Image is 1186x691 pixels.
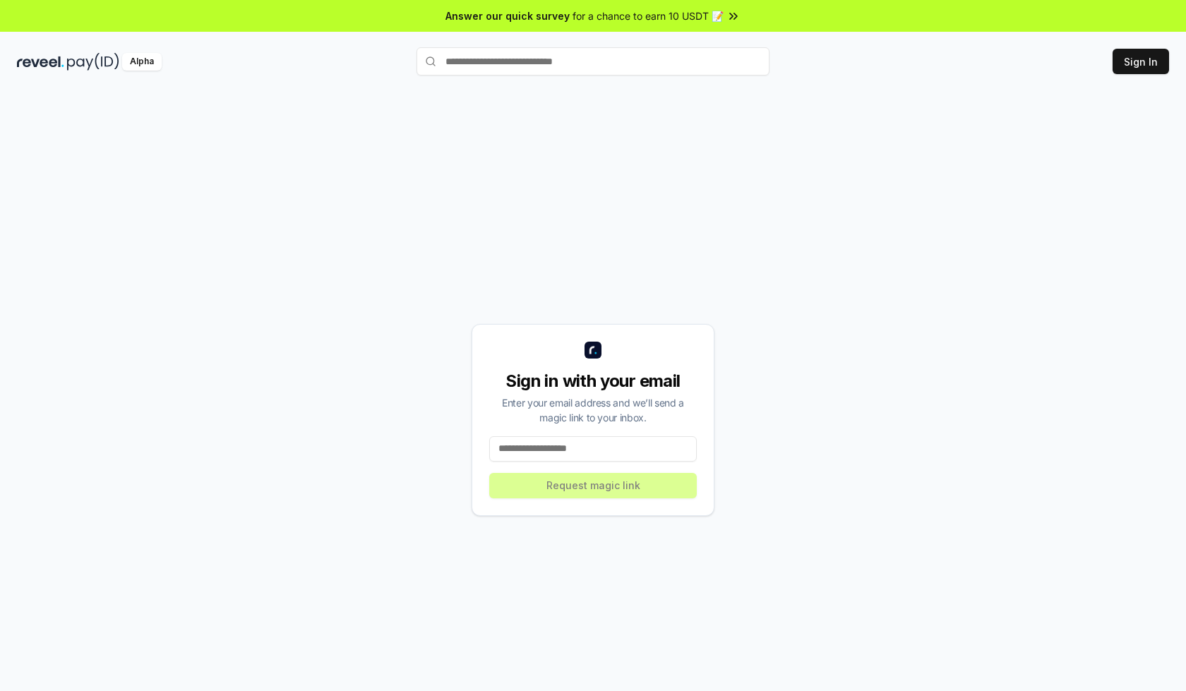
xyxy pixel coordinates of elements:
[17,53,64,71] img: reveel_dark
[67,53,119,71] img: pay_id
[122,53,162,71] div: Alpha
[445,8,570,23] span: Answer our quick survey
[585,342,601,359] img: logo_small
[573,8,724,23] span: for a chance to earn 10 USDT 📝
[489,395,697,425] div: Enter your email address and we’ll send a magic link to your inbox.
[489,370,697,392] div: Sign in with your email
[1113,49,1169,74] button: Sign In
